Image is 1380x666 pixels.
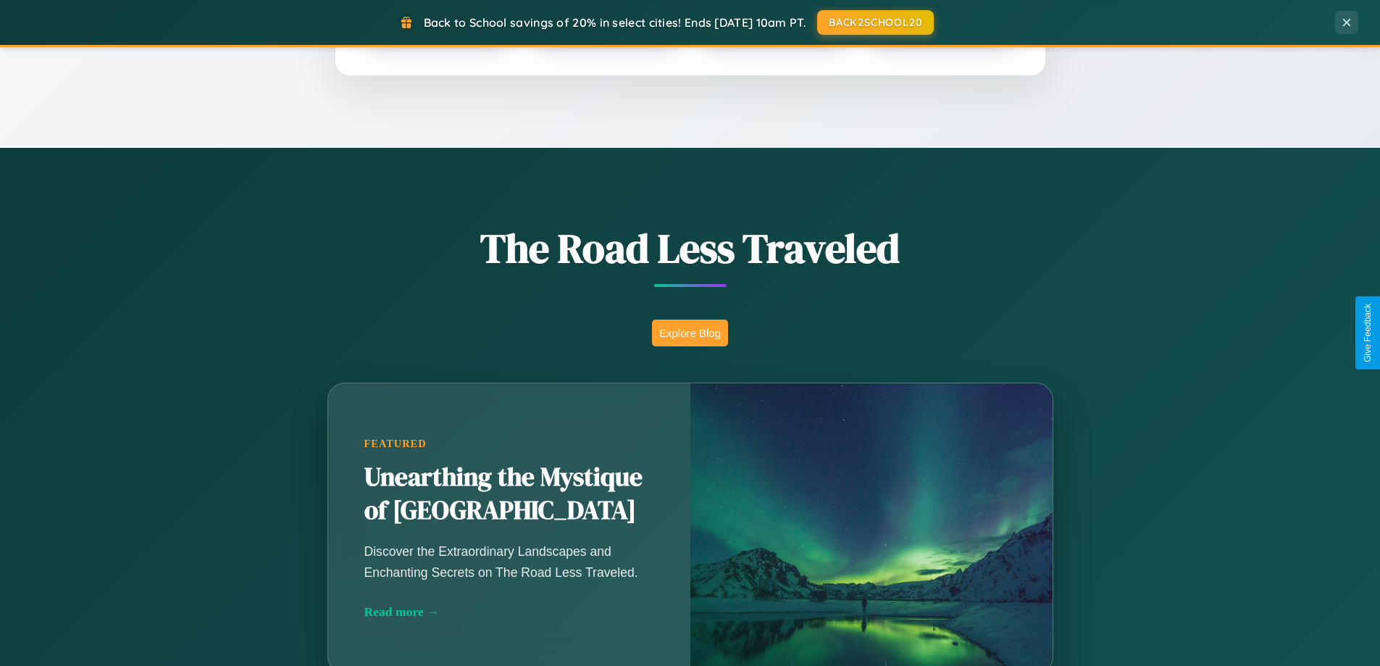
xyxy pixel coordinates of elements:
[817,10,934,35] button: BACK2SCHOOL20
[424,15,806,30] span: Back to School savings of 20% in select cities! Ends [DATE] 10am PT.
[256,220,1125,276] h1: The Road Less Traveled
[364,438,654,450] div: Featured
[364,541,654,582] p: Discover the Extraordinary Landscapes and Enchanting Secrets on The Road Less Traveled.
[364,461,654,528] h2: Unearthing the Mystique of [GEOGRAPHIC_DATA]
[364,604,654,620] div: Read more →
[1363,304,1373,362] div: Give Feedback
[652,320,728,346] button: Explore Blog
